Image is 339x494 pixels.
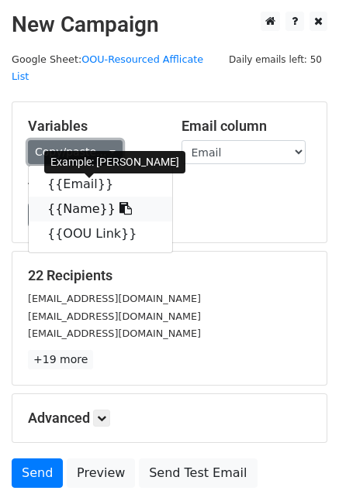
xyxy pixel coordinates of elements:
[28,310,201,322] small: [EMAIL_ADDRESS][DOMAIN_NAME]
[28,328,201,339] small: [EMAIL_ADDRESS][DOMAIN_NAME]
[12,53,203,83] a: OOU-Resourced Afflicate List
[28,410,311,427] h5: Advanced
[12,53,203,83] small: Google Sheet:
[139,458,257,488] a: Send Test Email
[28,267,311,284] h5: 22 Recipients
[12,12,327,38] h2: New Campaign
[44,151,185,173] div: Example: [PERSON_NAME]
[223,53,327,65] a: Daily emails left: 50
[29,221,172,246] a: {{OOU Link}}
[28,118,158,135] h5: Variables
[29,172,172,197] a: {{Email}}
[261,420,339,494] iframe: Chat Widget
[182,118,312,135] h5: Email column
[223,51,327,68] span: Daily emails left: 50
[28,350,93,369] a: +19 more
[67,458,135,488] a: Preview
[12,458,63,488] a: Send
[28,140,123,164] a: Copy/paste...
[28,293,201,304] small: [EMAIL_ADDRESS][DOMAIN_NAME]
[29,197,172,221] a: {{Name}}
